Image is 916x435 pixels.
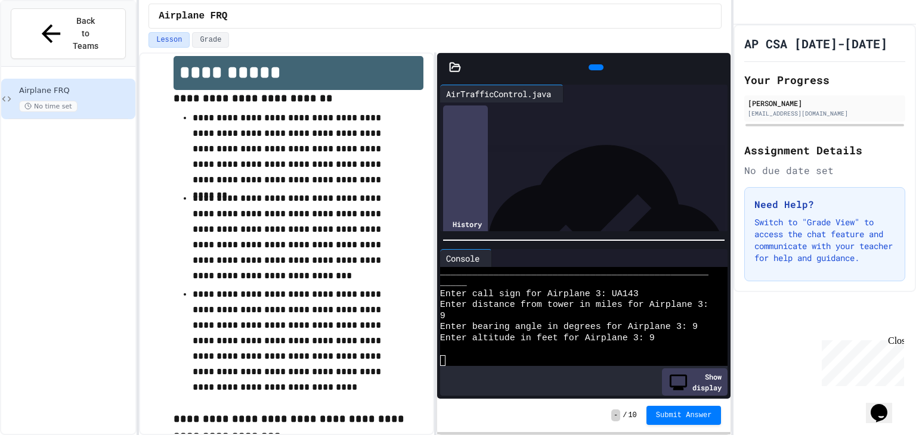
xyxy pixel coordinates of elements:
span: Enter bearing angle in degrees for Airplane 3: 9 [440,322,698,333]
button: Submit Answer [646,406,722,425]
span: Enter altitude in feet for Airplane 3: 9 [440,333,655,344]
iframe: chat widget [817,335,904,386]
span: 9 [440,311,445,322]
div: Chat with us now!Close [5,5,82,76]
span: Enter distance from tower in miles for Airplane 3: [440,300,708,310]
h2: Your Progress [744,72,905,88]
div: History [443,105,488,343]
h2: Assignment Details [744,142,905,159]
button: Back to Teams [11,8,126,59]
span: / [623,411,627,420]
span: No time set [19,101,78,112]
div: [EMAIL_ADDRESS][DOMAIN_NAME] [748,109,902,118]
span: Airplane FRQ [159,9,227,23]
span: _____ [440,278,467,288]
h3: Need Help? [754,197,895,212]
div: Console [440,249,492,267]
button: Lesson [148,32,190,48]
span: Back to Teams [72,15,100,52]
iframe: chat widget [866,387,904,423]
span: - [611,409,620,421]
div: AirTrafficControl.java [440,88,557,100]
span: __________________________________________________ [440,267,708,278]
div: [PERSON_NAME] [748,98,902,108]
div: No due date set [744,163,905,178]
span: Submit Answer [656,411,712,420]
span: 10 [628,411,636,420]
div: Show display [662,368,728,396]
div: Console [440,252,485,265]
span: Airplane FRQ [19,86,133,96]
h1: AP CSA [DATE]-[DATE] [744,35,887,52]
div: AirTrafficControl.java [440,85,564,102]
span: Enter call sign for Airplane 3: UA143 [440,289,639,300]
p: Switch to "Grade View" to access the chat feature and communicate with your teacher for help and ... [754,216,895,264]
button: Grade [192,32,229,48]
